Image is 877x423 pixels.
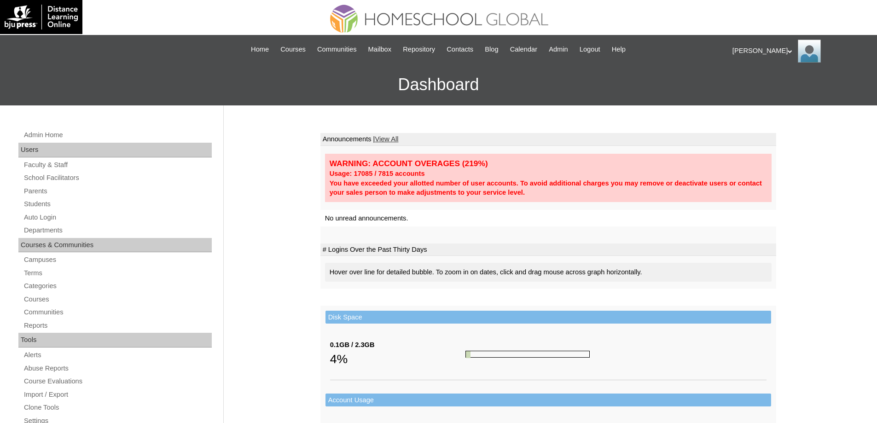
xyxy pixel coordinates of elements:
[280,44,306,55] span: Courses
[18,333,212,348] div: Tools
[330,170,425,177] strong: Usage: 17085 / 7815 accounts
[798,40,821,63] img: Ariane Ebuen
[23,267,212,279] a: Terms
[23,212,212,223] a: Auto Login
[23,129,212,141] a: Admin Home
[485,44,498,55] span: Blog
[325,394,771,407] td: Account Usage
[607,44,630,55] a: Help
[5,64,872,105] h3: Dashboard
[313,44,361,55] a: Communities
[364,44,396,55] a: Mailbox
[23,389,212,400] a: Import / Export
[330,340,465,350] div: 0.1GB / 2.3GB
[325,263,772,282] div: Hover over line for detailed bubble. To zoom in on dates, click and drag mouse across graph horiz...
[330,179,767,197] div: You have exceeded your allotted number of user accounts. To avoid additional charges you may remo...
[246,44,273,55] a: Home
[330,350,465,368] div: 4%
[612,44,626,55] span: Help
[320,243,776,256] td: # Logins Over the Past Thirty Days
[23,363,212,374] a: Abuse Reports
[23,254,212,266] a: Campuses
[480,44,503,55] a: Blog
[447,44,473,55] span: Contacts
[580,44,600,55] span: Logout
[325,311,771,324] td: Disk Space
[23,402,212,413] a: Clone Tools
[442,44,478,55] a: Contacts
[317,44,357,55] span: Communities
[368,44,392,55] span: Mailbox
[330,158,767,169] div: WARNING: ACCOUNT OVERAGES (219%)
[23,320,212,331] a: Reports
[403,44,435,55] span: Repository
[5,5,78,29] img: logo-white.png
[544,44,573,55] a: Admin
[375,135,398,143] a: View All
[251,44,269,55] span: Home
[276,44,310,55] a: Courses
[398,44,440,55] a: Repository
[23,294,212,305] a: Courses
[505,44,542,55] a: Calendar
[23,307,212,318] a: Communities
[320,210,776,227] td: No unread announcements.
[23,185,212,197] a: Parents
[732,40,868,63] div: [PERSON_NAME]
[23,376,212,387] a: Course Evaluations
[23,280,212,292] a: Categories
[549,44,568,55] span: Admin
[18,238,212,253] div: Courses & Communities
[18,143,212,157] div: Users
[23,225,212,236] a: Departments
[23,349,212,361] a: Alerts
[320,133,776,146] td: Announcements |
[575,44,605,55] a: Logout
[23,172,212,184] a: School Facilitators
[23,159,212,171] a: Faculty & Staff
[510,44,537,55] span: Calendar
[23,198,212,210] a: Students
